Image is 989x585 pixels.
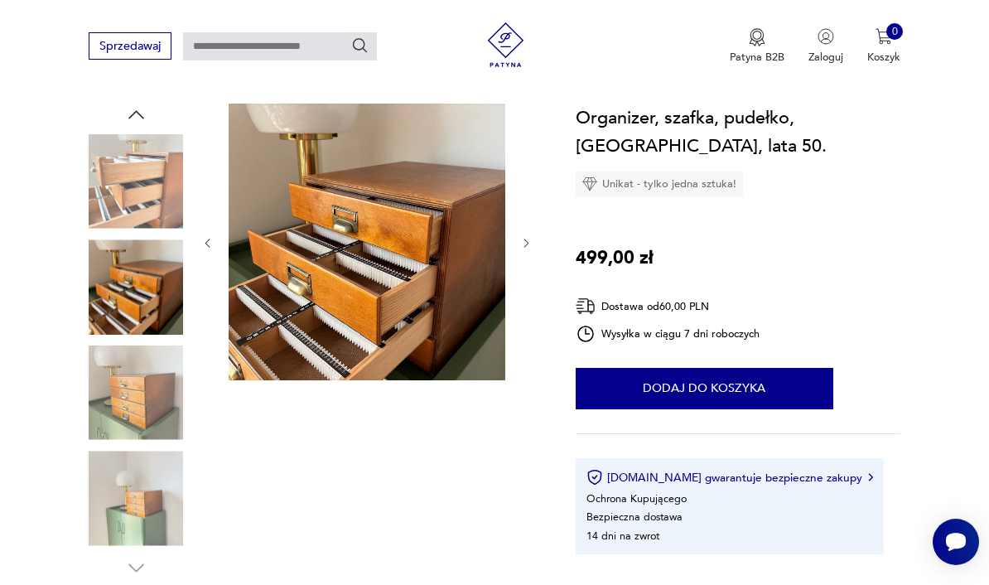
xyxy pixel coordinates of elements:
button: [DOMAIN_NAME] gwarantuje bezpieczne zakupy [586,469,872,486]
li: Ochrona Kupującego [586,491,687,506]
img: Patyna - sklep z meblami i dekoracjami vintage [478,22,533,67]
button: Zaloguj [808,28,843,65]
img: Ikona medalu [749,28,765,46]
img: Zdjęcie produktu Organizer, szafka, pudełko, Niemcy, lata 50. [89,346,183,440]
li: 14 dni na zwrot [586,529,659,544]
img: Ikona certyfikatu [586,469,603,486]
p: Zaloguj [808,50,843,65]
img: Ikona diamentu [582,176,597,191]
p: 499,00 zł [576,244,654,272]
img: Ikona dostawy [576,296,596,317]
li: Bezpieczna dostawa [586,510,683,525]
div: Dostawa od 60,00 PLN [576,296,760,317]
img: Zdjęcie produktu Organizer, szafka, pudełko, Niemcy, lata 50. [89,451,183,545]
img: Zdjęcie produktu Organizer, szafka, pudełko, Niemcy, lata 50. [89,239,183,334]
p: Patyna B2B [730,50,784,65]
button: Sprzedawaj [89,32,171,60]
button: 0Koszyk [867,28,900,65]
h1: Organizer, szafka, pudełko, [GEOGRAPHIC_DATA], lata 50. [576,104,900,160]
iframe: Smartsupp widget button [933,519,979,565]
img: Zdjęcie produktu Organizer, szafka, pudełko, Niemcy, lata 50. [89,134,183,229]
div: Wysyłka w ciągu 7 dni roboczych [576,324,760,344]
img: Ikona koszyka [876,28,892,45]
button: Szukaj [351,36,369,55]
div: 0 [886,23,903,40]
img: Zdjęcie produktu Organizer, szafka, pudełko, Niemcy, lata 50. [229,104,505,380]
p: Koszyk [867,50,900,65]
a: Sprzedawaj [89,42,171,52]
img: Ikonka użytkownika [818,28,834,45]
button: Patyna B2B [730,28,784,65]
img: Ikona strzałki w prawo [868,473,873,481]
a: Ikona medaluPatyna B2B [730,28,784,65]
div: Unikat - tylko jedna sztuka! [576,172,743,196]
button: Dodaj do koszyka [576,368,833,409]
